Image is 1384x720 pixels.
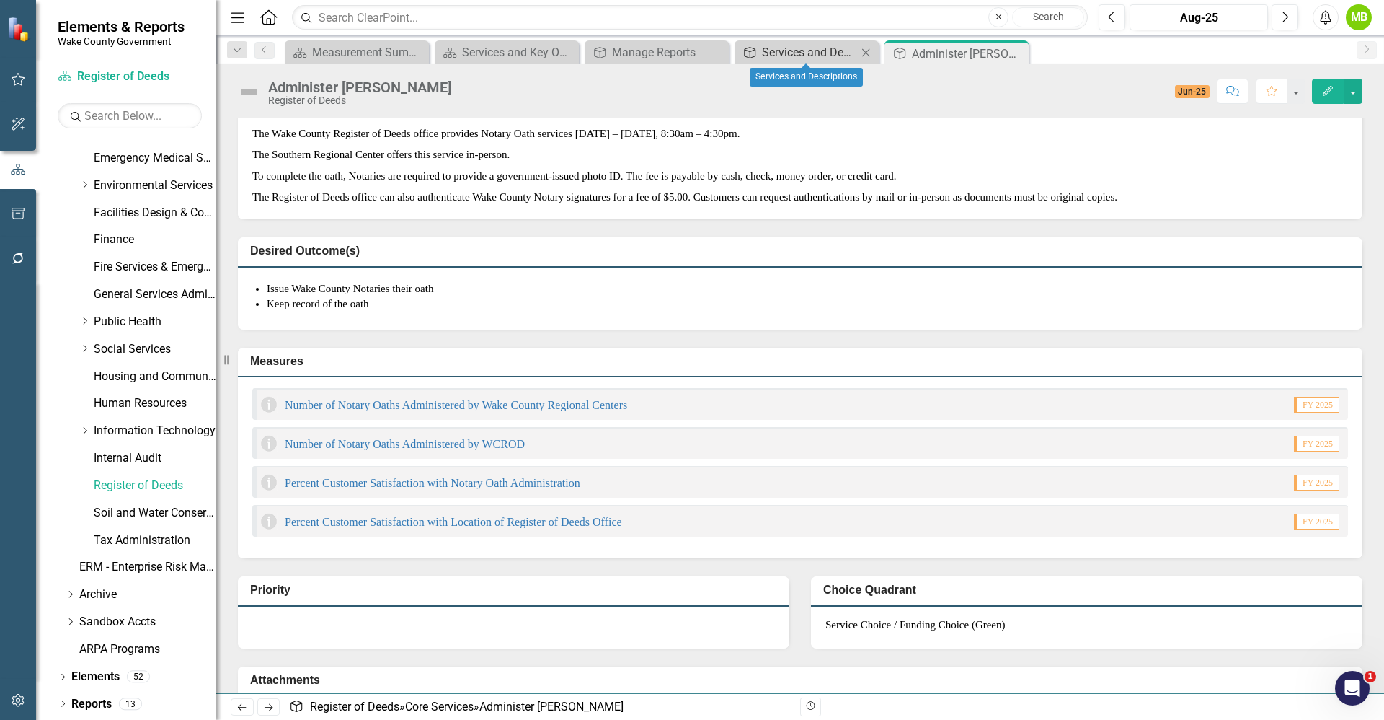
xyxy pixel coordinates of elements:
[252,149,510,160] span: The Southern Regional Center offers this service in-person.
[94,450,216,467] a: Internal Audit
[260,435,278,452] img: Information Only
[762,43,857,61] div: Services and Descriptions
[479,700,624,714] div: Administer [PERSON_NAME]
[94,395,216,412] a: Human Resources
[292,5,1088,30] input: Search ClearPoint...
[750,68,863,87] div: Services and Descriptions
[94,286,216,303] a: General Services Administration
[79,614,216,631] a: Sandbox Accts
[260,474,278,491] img: Information Only
[94,423,216,439] a: Information Technology
[1135,9,1263,27] div: Aug-25
[252,128,740,139] span: The Wake County Register of Deeds office provides Notary Oath services [DATE] – [DATE], 8:30am – ...
[268,95,451,106] div: Register of Deeds
[94,478,216,494] a: Register of Deeds
[438,43,575,61] a: Services and Key Operating Measures
[267,281,1348,297] li: Issue Wake County Notaries their oath
[612,43,725,61] div: Manage Reports
[94,232,216,248] a: Finance
[310,700,399,714] a: Register of Deeds
[405,700,474,714] a: Core Services
[260,513,278,530] img: Information Only
[94,314,216,330] a: Public Health
[588,43,725,61] a: Manage Reports
[825,619,1006,631] span: Service Choice / Funding Choice (Green)
[285,438,525,450] a: Number of Notary Oaths Administered by WCROD
[94,259,216,276] a: Fire Services & Emergency Management
[71,669,120,685] a: Elements
[912,45,1025,63] div: Administer [PERSON_NAME]
[1365,671,1376,682] span: 1
[94,205,216,221] a: Facilities Design & Construction
[1130,4,1268,30] button: Aug-25
[1012,7,1084,27] button: Search
[238,80,261,103] img: Not Defined
[58,35,185,47] small: Wake County Government
[250,674,1355,687] h3: Attachments
[58,18,185,35] span: Elements & Reports
[260,396,278,413] img: Information Only
[288,43,425,61] a: Measurement Summary
[1175,85,1210,98] span: Jun-25
[79,559,216,576] a: ERM - Enterprise Risk Management Plan
[462,43,575,61] div: Services and Key Operating Measures
[1335,671,1370,706] iframe: Intercom live chat
[250,584,782,597] h3: Priority
[94,369,216,385] a: Housing and Community Revitalization
[7,17,32,42] img: ClearPoint Strategy
[94,177,216,194] a: Environmental Services
[1294,514,1339,530] span: FY 2025
[250,355,1355,368] h3: Measures
[1294,397,1339,413] span: FY 2025
[94,150,216,167] a: Emergency Medical Services
[738,43,857,61] a: Services and Descriptions
[252,187,1348,205] p: The Register of Deeds office can also authenticate Wake County Notary signatures for a fee of $5....
[79,587,216,603] a: Archive
[1294,436,1339,452] span: FY 2025
[94,532,216,549] a: Tax Administration
[268,79,451,95] div: Administer [PERSON_NAME]
[58,103,202,128] input: Search Below...
[285,399,627,411] a: Number of Notary Oaths Administered by Wake County Regional Centers
[94,341,216,358] a: Social Services
[119,698,142,710] div: 13
[79,641,216,658] a: ARPA Programs
[94,505,216,522] a: Soil and Water Conservation
[267,297,1348,312] li: Keep record of the oath
[1294,475,1339,491] span: FY 2025
[1346,4,1372,30] button: MB
[285,477,580,489] a: Percent Customer Satisfaction with Notary Oath Administration
[289,699,789,716] div: » »
[71,696,112,713] a: Reports
[127,671,150,683] div: 52
[312,43,425,61] div: Measurement Summary
[823,584,1355,597] h3: Choice Quadrant
[1033,11,1064,22] span: Search
[58,69,202,85] a: Register of Deeds
[250,245,1355,258] h3: Desired Outcome(s)
[252,166,1348,187] p: To complete the oath, Notaries are required to provide a government-issued photo ID. The fee is p...
[285,516,622,528] a: Percent Customer Satisfaction with Location of Register of Deeds Office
